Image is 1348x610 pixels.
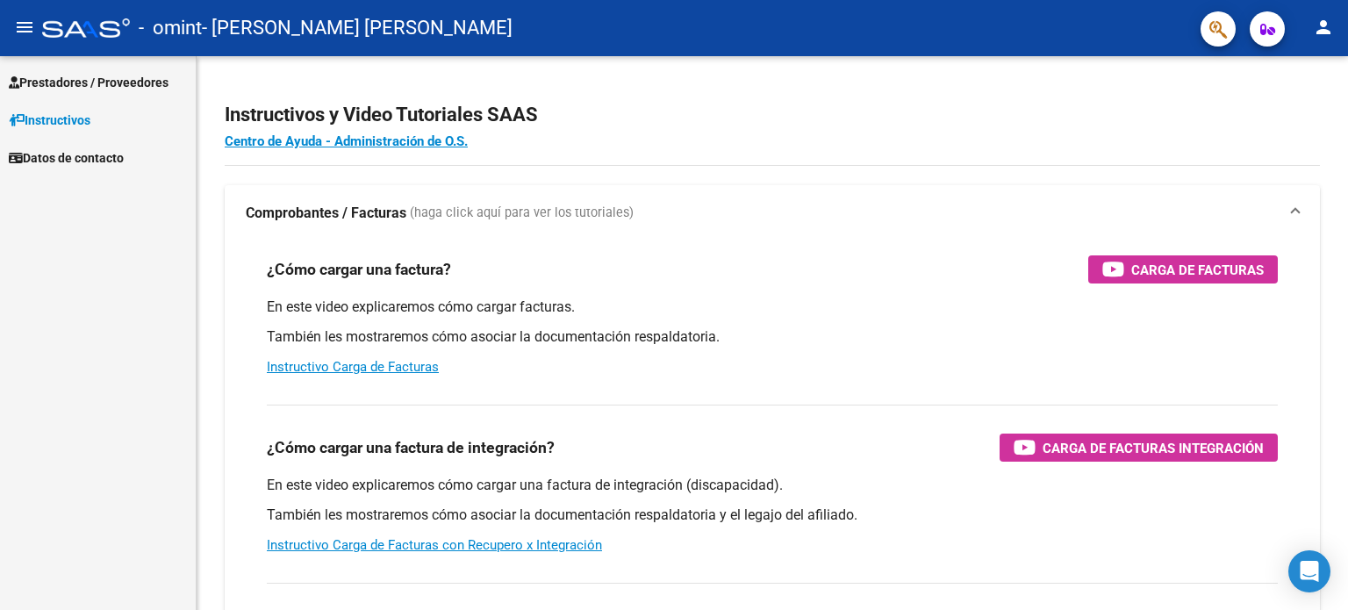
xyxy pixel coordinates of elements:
span: Carga de Facturas Integración [1043,437,1264,459]
button: Carga de Facturas [1088,255,1278,283]
div: Open Intercom Messenger [1288,550,1330,592]
mat-icon: menu [14,17,35,38]
button: Carga de Facturas Integración [1000,434,1278,462]
h2: Instructivos y Video Tutoriales SAAS [225,98,1320,132]
mat-expansion-panel-header: Comprobantes / Facturas (haga click aquí para ver los tutoriales) [225,185,1320,241]
p: También les mostraremos cómo asociar la documentación respaldatoria y el legajo del afiliado. [267,506,1278,525]
span: (haga click aquí para ver los tutoriales) [410,204,634,223]
p: En este video explicaremos cómo cargar una factura de integración (discapacidad). [267,476,1278,495]
p: En este video explicaremos cómo cargar facturas. [267,298,1278,317]
h3: ¿Cómo cargar una factura? [267,257,451,282]
p: También les mostraremos cómo asociar la documentación respaldatoria. [267,327,1278,347]
mat-icon: person [1313,17,1334,38]
a: Centro de Ayuda - Administración de O.S. [225,133,468,149]
a: Instructivo Carga de Facturas con Recupero x Integración [267,537,602,553]
span: Prestadores / Proveedores [9,73,168,92]
span: Instructivos [9,111,90,130]
span: - omint [139,9,202,47]
strong: Comprobantes / Facturas [246,204,406,223]
span: Datos de contacto [9,148,124,168]
span: Carga de Facturas [1131,259,1264,281]
span: - [PERSON_NAME] [PERSON_NAME] [202,9,513,47]
h3: ¿Cómo cargar una factura de integración? [267,435,555,460]
a: Instructivo Carga de Facturas [267,359,439,375]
